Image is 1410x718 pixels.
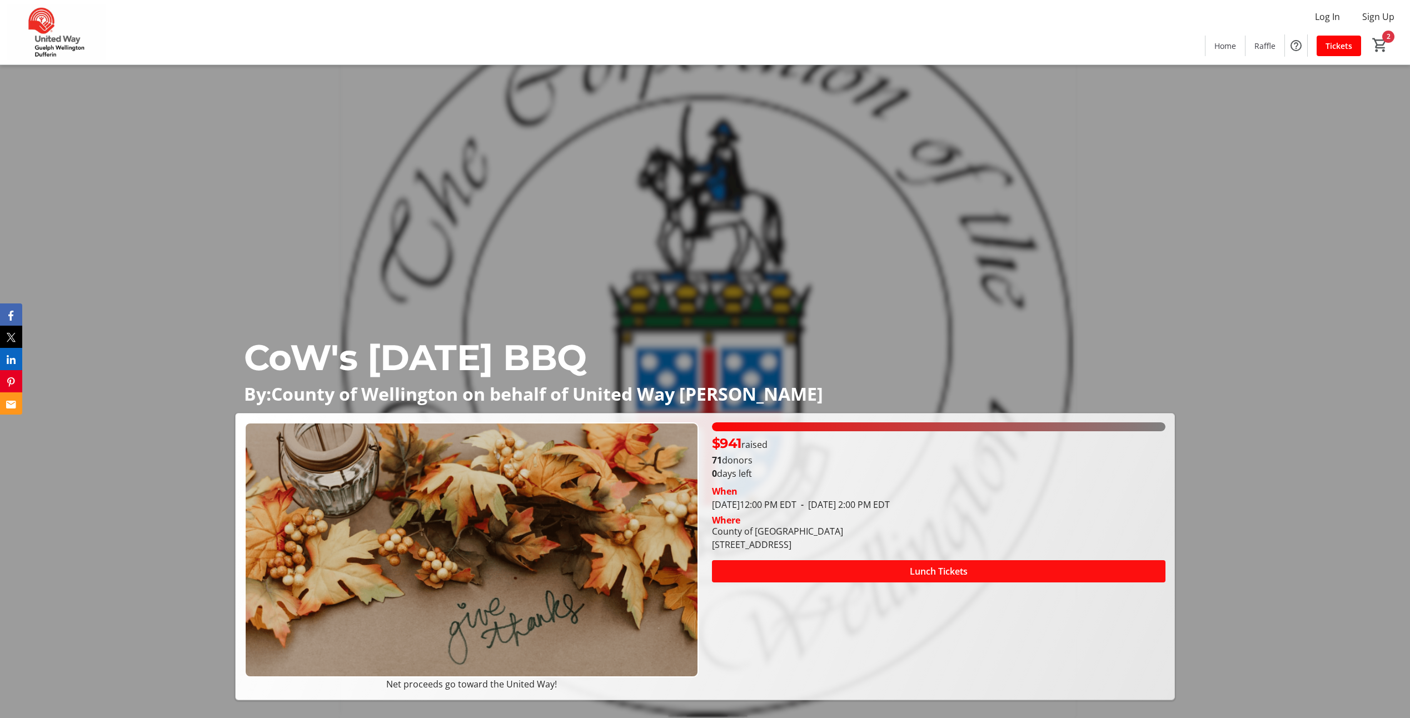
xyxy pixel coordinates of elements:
[712,485,738,498] div: When
[1317,36,1361,56] a: Tickets
[1205,36,1245,56] a: Home
[712,525,843,538] div: County of [GEOGRAPHIC_DATA]
[244,331,1166,384] p: CoW's [DATE] BBQ
[1214,40,1236,52] span: Home
[245,677,699,691] p: Net proceeds go toward the United Way!
[712,560,1166,582] button: Lunch Tickets
[1315,10,1340,23] span: Log In
[712,467,1166,480] p: days left
[1326,40,1352,52] span: Tickets
[712,435,741,451] span: $941
[712,433,768,453] p: raised
[1306,8,1349,26] button: Log In
[712,422,1166,431] div: 100% of fundraising goal reached
[1245,36,1284,56] a: Raffle
[910,565,968,578] span: Lunch Tickets
[244,384,1166,403] p: By:County of Wellington on behalf of United Way [PERSON_NAME]
[712,538,843,551] div: [STREET_ADDRESS]
[1370,35,1390,55] button: Cart
[1254,40,1276,52] span: Raffle
[796,498,890,511] span: [DATE] 2:00 PM EDT
[1285,34,1307,57] button: Help
[712,454,722,466] b: 71
[712,516,740,525] div: Where
[712,453,1166,467] p: donors
[7,4,106,60] img: United Way Guelph Wellington Dufferin's Logo
[1353,8,1403,26] button: Sign Up
[796,498,808,511] span: -
[1362,10,1394,23] span: Sign Up
[245,422,699,677] img: Campaign CTA Media Photo
[712,467,717,480] span: 0
[712,498,796,511] span: [DATE] 12:00 PM EDT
